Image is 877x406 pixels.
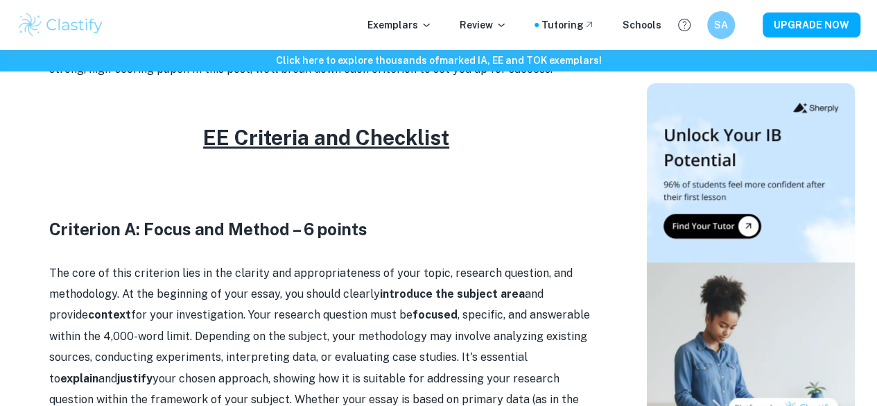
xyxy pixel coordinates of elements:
strong: context [88,308,131,321]
h6: SA [713,17,729,33]
a: Tutoring [541,17,595,33]
h3: Criterion A: Focus and Method – 6 points [49,217,604,242]
a: Schools [623,17,661,33]
u: EE Criteria and Checklist [203,125,449,150]
button: Help and Feedback [672,13,696,37]
button: SA [707,11,735,39]
img: Clastify logo [17,11,105,39]
strong: justify [117,372,153,385]
strong: focused [413,308,458,321]
button: UPGRADE NOW [763,12,860,37]
strong: introduce the subject area [380,287,525,301]
strong: explain [60,372,98,385]
h6: Click here to explore thousands of marked IA, EE and TOK exemplars ! [3,53,874,68]
p: Review [460,17,507,33]
p: Exemplars [367,17,432,33]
